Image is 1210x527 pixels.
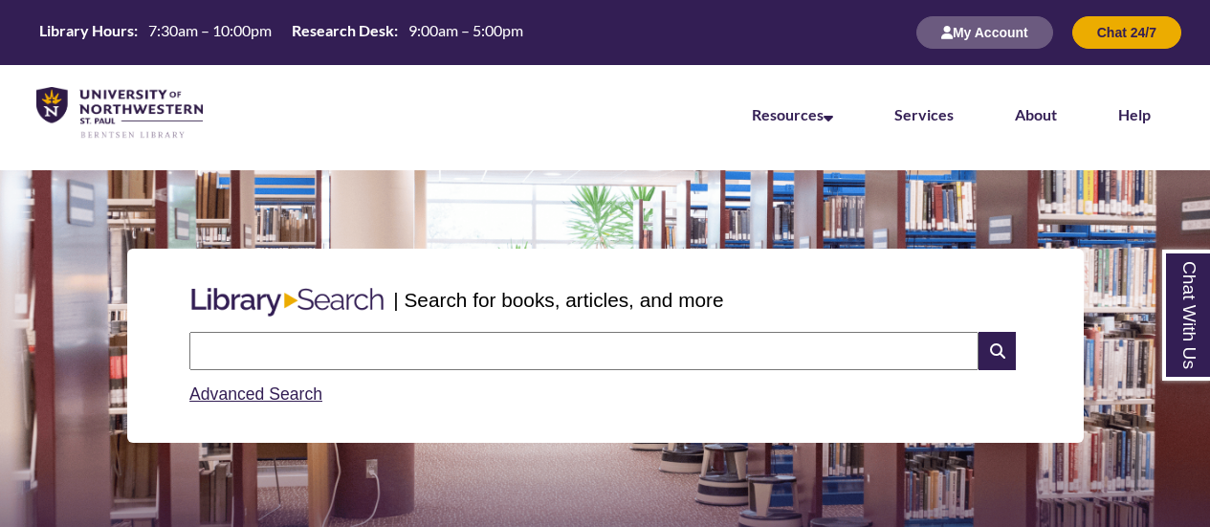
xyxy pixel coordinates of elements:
[1072,24,1181,40] a: Chat 24/7
[182,280,393,324] img: Libary Search
[894,105,954,123] a: Services
[916,24,1053,40] a: My Account
[1015,105,1057,123] a: About
[1072,16,1181,49] button: Chat 24/7
[32,20,531,46] a: Hours Today
[916,16,1053,49] button: My Account
[36,87,203,140] img: UNWSP Library Logo
[979,332,1015,370] i: Search
[408,21,523,39] span: 9:00am – 5:00pm
[148,21,272,39] span: 7:30am – 10:00pm
[1118,105,1151,123] a: Help
[32,20,141,41] th: Library Hours:
[32,20,531,44] table: Hours Today
[752,105,833,123] a: Resources
[393,285,723,315] p: | Search for books, articles, and more
[189,384,322,404] a: Advanced Search
[284,20,401,41] th: Research Desk:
